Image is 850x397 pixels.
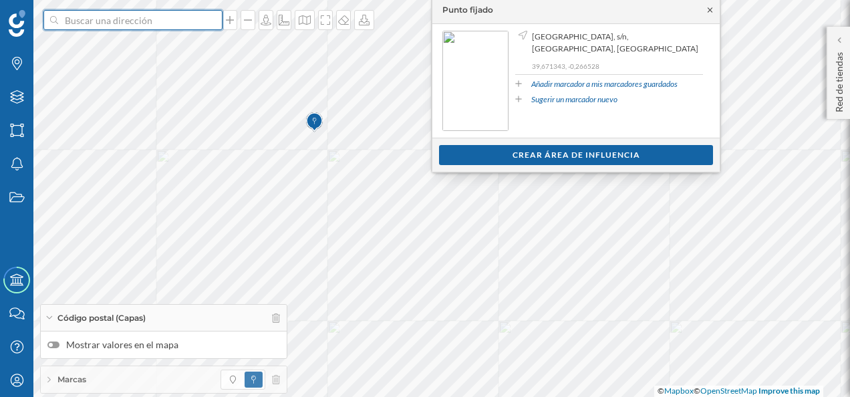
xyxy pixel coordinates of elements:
img: Marker [306,109,323,136]
a: Añadir marcador a mis marcadores guardados [531,78,678,90]
img: Geoblink Logo [9,10,25,37]
span: Marcas [57,374,86,386]
span: [GEOGRAPHIC_DATA], s/n, [GEOGRAPHIC_DATA], [GEOGRAPHIC_DATA] [532,31,700,55]
a: Mapbox [664,386,694,396]
span: Código postal (Capas) [57,312,146,324]
span: Soporte [27,9,74,21]
label: Mostrar valores en el mapa [47,338,280,352]
p: Red de tiendas [833,47,846,112]
div: Punto fijado [442,4,493,16]
div: © © [654,386,823,397]
p: 39,671343, -0,266528 [532,61,703,71]
a: Sugerir un marcador nuevo [531,94,617,106]
a: Improve this map [758,386,820,396]
a: OpenStreetMap [700,386,757,396]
